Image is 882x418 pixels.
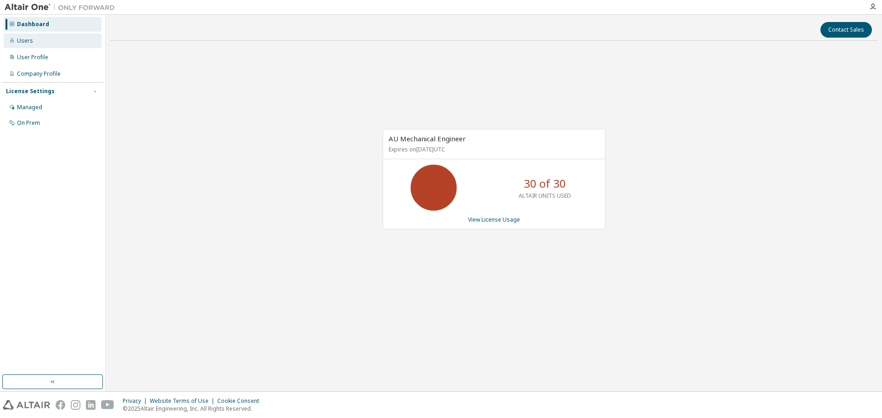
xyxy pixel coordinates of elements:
p: © 2025 Altair Engineering, Inc. All Rights Reserved. [123,405,265,412]
span: AU Mechanical Engineer [389,134,466,143]
p: Expires on [DATE] UTC [389,145,597,153]
div: Dashboard [17,21,49,28]
div: Users [17,37,33,45]
div: License Settings [6,88,55,95]
p: ALTAIR UNITS USED [519,192,571,200]
div: On Prem [17,119,40,127]
div: Company Profile [17,70,61,78]
div: User Profile [17,54,48,61]
img: instagram.svg [71,400,80,410]
img: Altair One [5,3,119,12]
img: linkedin.svg [86,400,96,410]
div: Managed [17,104,42,111]
img: altair_logo.svg [3,400,50,410]
div: Cookie Consent [217,397,265,405]
div: Website Terms of Use [150,397,217,405]
img: facebook.svg [56,400,65,410]
div: Privacy [123,397,150,405]
img: youtube.svg [101,400,114,410]
p: 30 of 30 [524,176,566,191]
a: View License Usage [468,216,520,223]
button: Contact Sales [820,22,872,38]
